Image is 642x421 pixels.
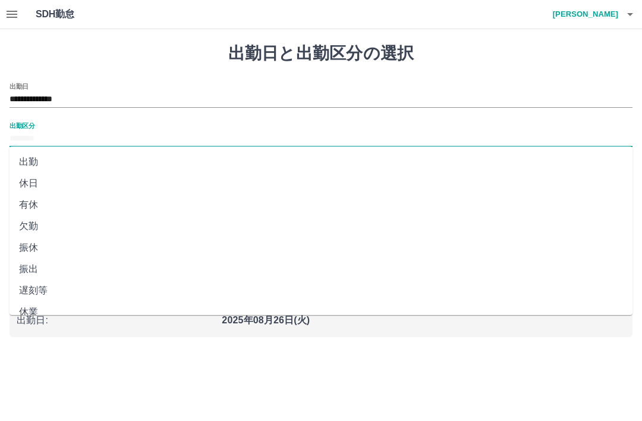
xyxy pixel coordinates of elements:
li: 休日 [10,173,632,194]
p: 出勤日 : [17,313,215,328]
label: 出勤区分 [10,121,34,130]
li: 有休 [10,194,632,216]
li: 遅刻等 [10,280,632,301]
li: 欠勤 [10,216,632,237]
b: 2025年08月26日(火) [222,315,310,325]
li: 振休 [10,237,632,258]
h1: 出勤日と出勤区分の選択 [10,43,632,64]
li: 振出 [10,258,632,280]
li: 出勤 [10,151,632,173]
li: 休業 [10,301,632,323]
label: 出勤日 [10,82,29,91]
